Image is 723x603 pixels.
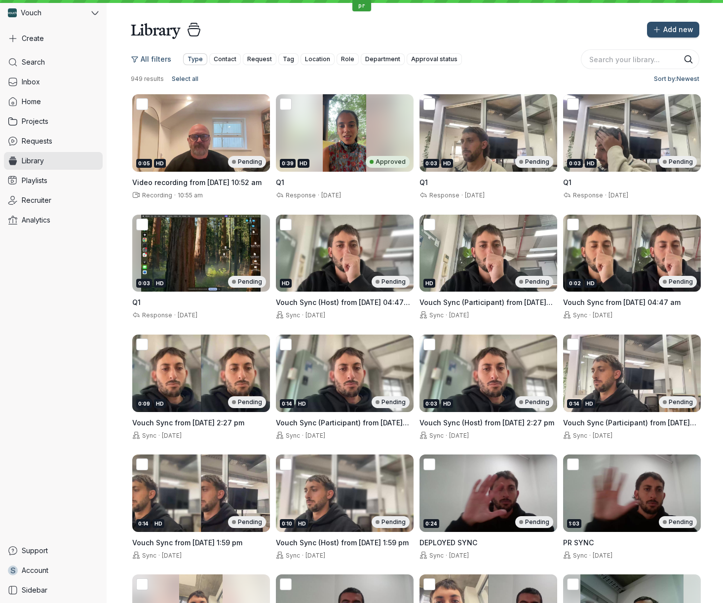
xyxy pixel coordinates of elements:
[172,311,178,319] span: ·
[276,298,414,307] h3: Vouch Sync (Host) from 8 August 2025 at 04:47 am
[214,54,236,64] span: Contact
[276,538,414,548] h3: Vouch Sync (Host) from 8 August 2025 at 1:59 pm
[571,191,603,199] span: Response
[22,176,47,186] span: Playlists
[152,519,164,528] div: HD
[427,432,444,439] span: Sync
[684,54,693,64] button: Search
[140,191,172,199] span: Recording
[284,191,316,199] span: Response
[441,159,453,168] div: HD
[444,432,449,440] span: ·
[4,581,103,599] a: Sidebar
[4,211,103,229] a: Analytics
[301,53,335,65] button: Location
[4,562,103,579] a: SAccount
[305,54,330,64] span: Location
[449,432,469,439] span: [DATE]
[280,519,294,528] div: 0:10
[603,191,609,199] span: ·
[22,77,40,87] span: Inbox
[423,399,439,408] div: 0:03
[563,298,681,306] span: Vouch Sync from [DATE] 04:47 am
[593,311,612,319] span: [DATE]
[365,54,400,64] span: Department
[4,132,103,150] a: Requests
[563,418,696,437] span: Vouch Sync (Participant) from [DATE] 1:59 pm
[659,156,697,168] div: Pending
[300,432,305,440] span: ·
[21,8,41,18] span: Vouch
[4,93,103,111] a: Home
[172,191,178,199] span: ·
[4,73,103,91] a: Inbox
[296,399,308,408] div: HD
[4,152,103,170] a: Library
[587,432,593,440] span: ·
[284,311,300,319] span: Sync
[132,538,242,547] span: Vouch Sync from [DATE] 1:59 pm
[419,298,553,316] span: Vouch Sync (Participant) from [DATE] 04:47 am
[647,22,699,38] button: Add new
[609,191,628,199] span: [DATE]
[22,195,51,205] span: Recruiter
[444,311,449,319] span: ·
[283,54,294,64] span: Tag
[4,172,103,189] a: Playlists
[407,53,462,65] button: Approval status
[659,516,697,528] div: Pending
[563,538,594,547] span: PR SYNC
[141,54,171,64] span: All filters
[188,54,203,64] span: Type
[587,311,593,319] span: ·
[10,565,16,575] span: S
[247,54,272,64] span: Request
[243,53,276,65] button: Request
[515,156,553,168] div: Pending
[132,178,270,188] h3: Video recording from 4 September 2025 at 10:52 am
[162,552,182,559] span: [DATE]
[321,191,341,199] span: [DATE]
[172,74,198,84] span: Select all
[567,159,583,168] div: 0:03
[571,552,587,559] span: Sync
[168,73,202,85] button: Select all
[280,159,296,168] div: 0:39
[280,279,292,288] div: HD
[663,25,693,35] span: Add new
[228,276,266,288] div: Pending
[22,34,44,43] span: Create
[372,516,410,528] div: Pending
[361,53,405,65] button: Department
[419,298,557,307] h3: Vouch Sync (Participant) from 8 August 2025 at 04:47 am
[276,298,410,316] span: Vouch Sync (Host) from [DATE] 04:47 am
[131,51,178,67] button: All filters
[423,279,435,288] div: HD
[4,113,103,130] a: Projects
[140,552,156,559] span: Sync
[341,54,354,64] span: Role
[300,552,305,560] span: ·
[131,75,164,83] span: 949 results
[280,399,294,408] div: 0:14
[132,418,270,428] h3: Vouch Sync from 8 August 2025 at 2:27 pm
[571,311,587,319] span: Sync
[427,191,459,199] span: Response
[419,418,557,428] h3: Vouch Sync (Host) from 8 August 2025 at 2:27 pm
[427,311,444,319] span: Sync
[372,396,410,408] div: Pending
[449,311,469,319] span: [DATE]
[156,552,162,560] span: ·
[567,279,583,288] div: 0:02
[22,97,41,107] span: Home
[419,178,428,187] span: Q1
[131,20,180,39] h1: Library
[178,311,197,319] span: [DATE]
[444,552,449,560] span: ·
[4,542,103,560] a: Support
[515,396,553,408] div: Pending
[22,57,45,67] span: Search
[659,276,697,288] div: Pending
[154,279,166,288] div: HD
[465,191,485,199] span: [DATE]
